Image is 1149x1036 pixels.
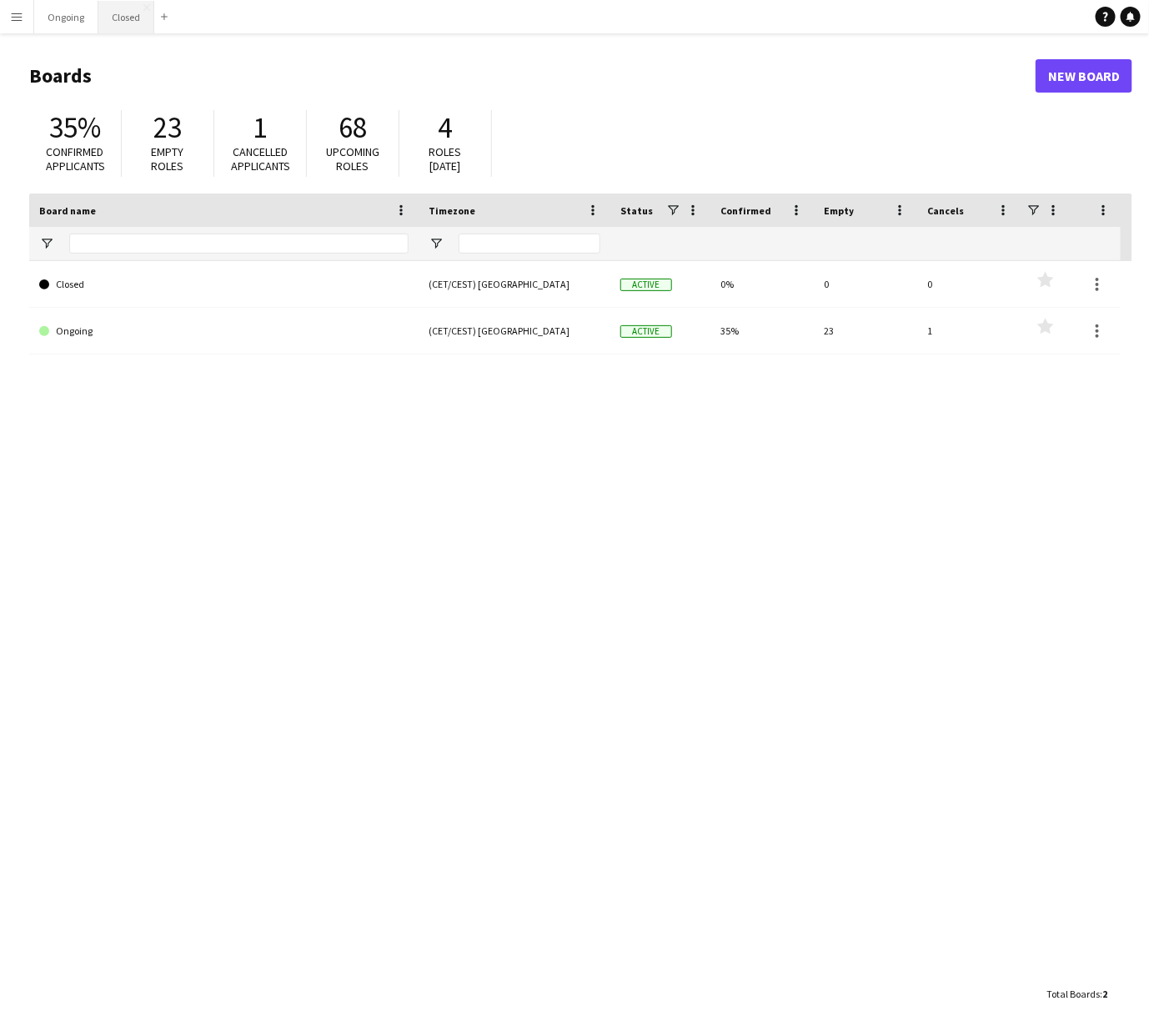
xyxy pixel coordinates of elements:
span: Cancelled applicants [231,144,290,174]
span: Active [620,325,672,338]
span: Total Boards [1046,988,1100,1000]
span: Cancels [927,204,964,217]
div: 23 [814,308,917,354]
input: Board name Filter Input [69,234,409,254]
div: 0 [917,261,1021,307]
span: Status [620,204,653,217]
span: Roles [DATE] [429,144,462,174]
div: (CET/CEST) [GEOGRAPHIC_DATA] [419,308,610,354]
span: Active [620,279,672,291]
a: Ongoing [39,308,409,355]
button: Closed [98,1,154,33]
h1: Boards [29,63,1036,88]
span: Empty [824,204,854,217]
div: : [1046,978,1107,1010]
div: 0% [710,261,814,307]
span: 2 [1102,988,1107,1000]
span: Confirmed applicants [46,144,105,174]
div: 35% [710,308,814,354]
span: 23 [153,109,182,146]
span: Confirmed [720,204,771,217]
span: 35% [49,109,101,146]
div: 0 [814,261,917,307]
span: Timezone [429,204,475,217]
div: 1 [917,308,1021,354]
span: Upcoming roles [326,144,379,174]
span: Board name [39,204,96,217]
button: Open Filter Menu [429,236,444,251]
a: New Board [1036,59,1132,93]
button: Open Filter Menu [39,236,54,251]
span: 68 [339,109,367,146]
a: Closed [39,261,409,308]
div: (CET/CEST) [GEOGRAPHIC_DATA] [419,261,610,307]
button: Ongoing [34,1,98,33]
input: Timezone Filter Input [459,234,600,254]
span: 1 [253,109,268,146]
span: 4 [439,109,453,146]
span: Empty roles [152,144,184,174]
